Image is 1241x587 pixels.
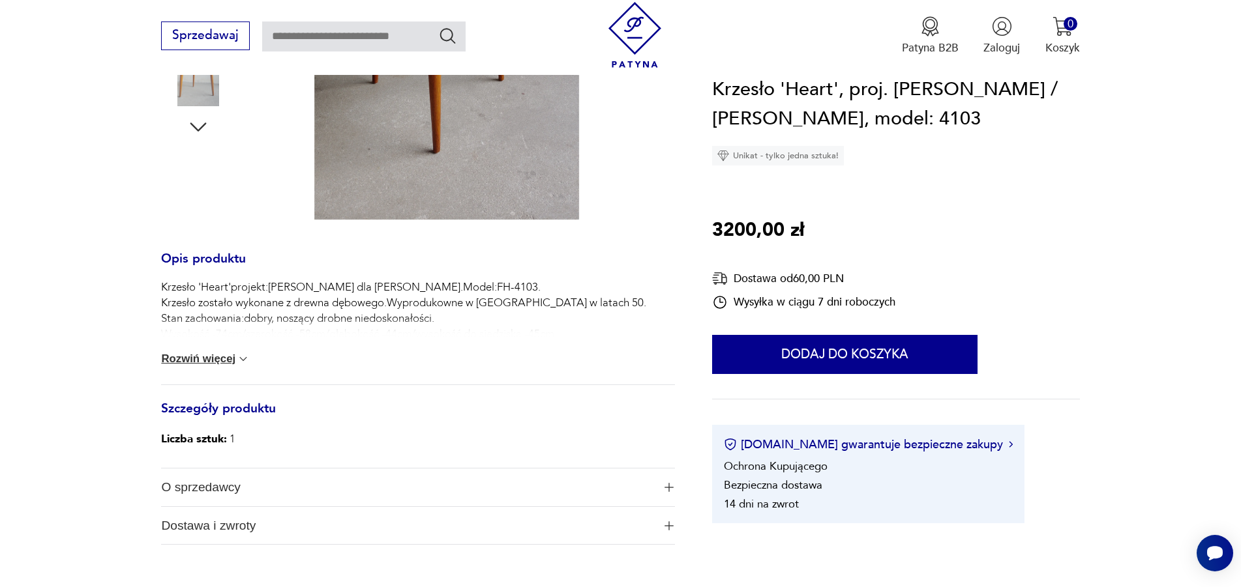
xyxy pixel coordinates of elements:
[161,507,653,545] span: Dostawa i zwroty
[1045,16,1080,55] button: 0Koszyk
[161,404,674,430] h3: Szczegóły produktu
[161,429,235,449] p: 1
[161,31,249,42] a: Sprzedawaj
[712,270,895,287] div: Dostawa od 60,00 PLN
[1197,535,1233,571] iframe: Smartsupp widget button
[161,21,249,50] button: Sprzedawaj
[1053,16,1073,36] img: Ikona koszyka
[161,279,646,342] p: Krzesło 'Heart'projekt:[PERSON_NAME] dla [PERSON_NAME].Model:FH-4103. Krzesło zostało wykonane z ...
[712,146,844,165] div: Unikat - tylko jedna sztuka!
[161,507,674,545] button: Ikona plusaDostawa i zwroty
[983,16,1020,55] button: Zaloguj
[161,468,674,506] button: Ikona plusaO sprzedawcy
[724,459,828,474] li: Ochrona Kupującego
[1045,40,1080,55] p: Koszyk
[724,496,799,511] li: 14 dni na zwrot
[902,40,959,55] p: Patyna B2B
[665,521,674,530] img: Ikona plusa
[920,16,940,36] img: Ikona medalu
[1064,17,1077,31] div: 0
[724,478,822,493] li: Bezpieczna dostawa
[438,26,457,45] button: Szukaj
[602,2,668,68] img: Patyna - sklep z meblami i dekoracjami vintage
[724,437,1013,453] button: [DOMAIN_NAME] gwarantuje bezpieczne zakupy
[712,294,895,310] div: Wysyłka w ciągu 7 dni roboczych
[237,352,250,365] img: chevron down
[161,352,250,365] button: Rozwiń więcej
[161,431,227,446] b: Liczba sztuk:
[724,438,737,451] img: Ikona certyfikatu
[717,150,729,162] img: Ikona diamentu
[902,16,959,55] button: Patyna B2B
[712,75,1079,134] h1: Krzesło 'Heart', proj. [PERSON_NAME] / [PERSON_NAME], model: 4103
[712,216,804,246] p: 3200,00 zł
[1009,442,1013,448] img: Ikona strzałki w prawo
[161,254,674,280] h3: Opis produktu
[992,16,1012,36] img: Ikonka użytkownika
[712,270,728,287] img: Ikona dostawy
[712,335,978,374] button: Dodaj do koszyka
[902,16,959,55] a: Ikona medaluPatyna B2B
[665,483,674,492] img: Ikona plusa
[983,40,1020,55] p: Zaloguj
[161,468,653,506] span: O sprzedawcy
